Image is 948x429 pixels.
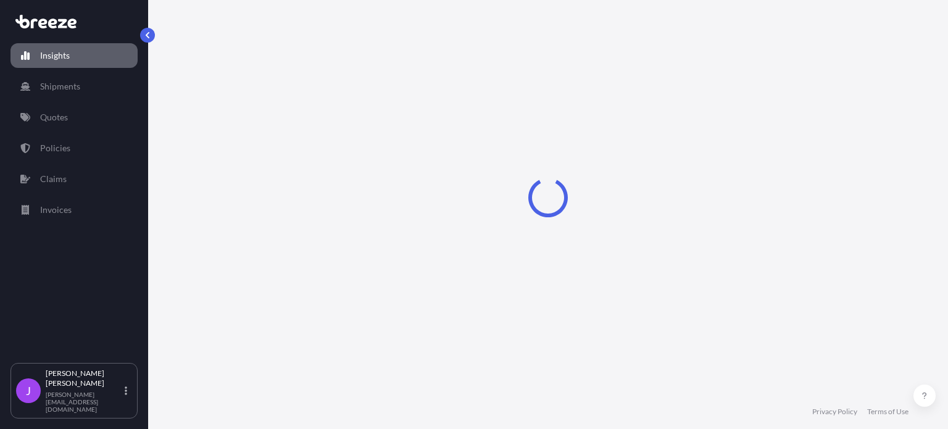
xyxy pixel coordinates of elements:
[40,111,68,123] p: Quotes
[26,385,31,397] span: J
[46,391,122,413] p: [PERSON_NAME][EMAIL_ADDRESS][DOMAIN_NAME]
[867,407,908,417] a: Terms of Use
[10,167,138,191] a: Claims
[10,136,138,160] a: Policies
[10,74,138,99] a: Shipments
[10,43,138,68] a: Insights
[40,80,80,93] p: Shipments
[40,204,72,216] p: Invoices
[40,173,67,185] p: Claims
[10,105,138,130] a: Quotes
[40,142,70,154] p: Policies
[40,49,70,62] p: Insights
[46,369,122,388] p: [PERSON_NAME] [PERSON_NAME]
[812,407,857,417] a: Privacy Policy
[10,198,138,222] a: Invoices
